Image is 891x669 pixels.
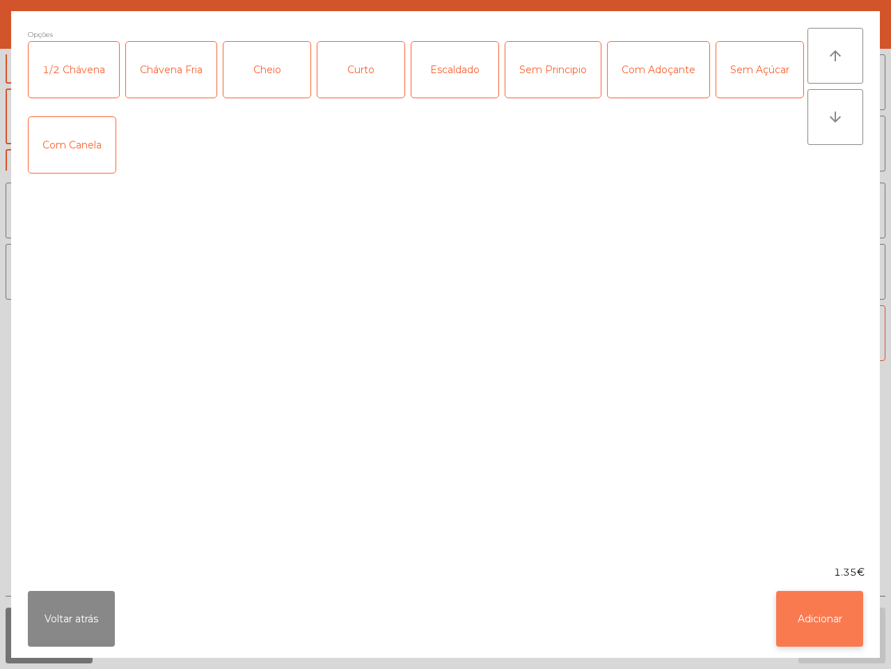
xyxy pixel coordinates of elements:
span: Opções [28,28,53,41]
div: Com Canela [29,117,116,173]
div: 1.35€ [11,565,880,580]
div: Com Adoçante [608,42,709,98]
div: Sem Principio [505,42,601,98]
div: Cheio [223,42,310,98]
div: Chávena Fria [126,42,216,98]
div: Curto [317,42,404,98]
button: arrow_downward [807,89,863,145]
div: Escaldado [411,42,498,98]
i: arrow_upward [827,47,844,64]
i: arrow_downward [827,109,844,125]
div: Sem Açúcar [716,42,803,98]
button: Voltar atrás [28,591,115,647]
button: Adicionar [776,591,863,647]
button: arrow_upward [807,28,863,84]
div: 1/2 Chávena [29,42,119,98]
